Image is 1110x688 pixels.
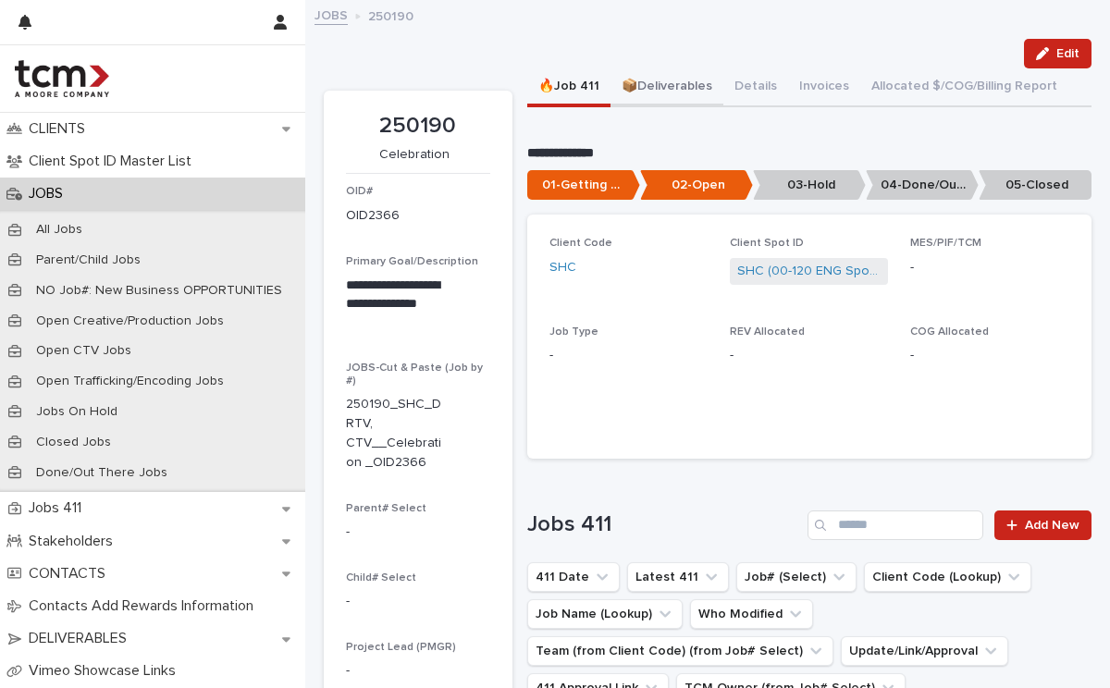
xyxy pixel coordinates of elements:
button: Details [723,68,788,107]
p: 04-Done/OutThere [866,170,979,201]
span: Client Spot ID [730,238,804,249]
span: Project Lead (PMGR) [346,642,456,653]
p: Open Creative/Production Jobs [21,313,239,329]
button: 411 Date [527,562,620,592]
p: Celebration [346,147,483,163]
span: Parent# Select [346,503,426,514]
span: Job Type [549,326,598,338]
p: JOBS [21,185,78,203]
p: 03-Hold [753,170,866,201]
p: CONTACTS [21,565,120,583]
a: JOBS [314,4,348,25]
button: 🔥Job 411 [527,68,610,107]
p: Closed Jobs [21,435,126,450]
span: Add New [1025,519,1079,532]
p: Client Spot ID Master List [21,153,206,170]
h1: Jobs 411 [527,511,800,538]
p: - [730,346,888,365]
p: Open Trafficking/Encoding Jobs [21,374,239,389]
span: MES/PIF/TCM [910,238,981,249]
p: 250190 [368,5,413,25]
img: 4hMmSqQkux38exxPVZHQ [15,60,109,97]
span: Client Code [549,238,612,249]
p: - [346,522,490,542]
p: 05-Closed [979,170,1091,201]
button: Job Name (Lookup) [527,599,683,629]
p: Vimeo Showcase Links [21,662,191,680]
button: Who Modified [690,599,813,629]
span: OID# [346,186,373,197]
p: CLIENTS [21,120,100,138]
a: Add New [994,510,1091,540]
span: Child# Select [346,572,416,584]
span: REV Allocated [730,326,805,338]
p: 250190 [346,113,490,140]
p: - [346,592,490,611]
span: Primary Goal/Description [346,256,478,267]
p: Open CTV Jobs [21,343,146,359]
a: SHC (00-120 ENG Spots) [737,262,881,281]
p: Jobs On Hold [21,404,132,420]
input: Search [808,510,983,540]
button: Client Code (Lookup) [864,562,1031,592]
p: NO Job#: New Business OPPORTUNITIES [21,283,297,299]
span: Edit [1056,47,1079,60]
p: DELIVERABLES [21,630,142,647]
p: 01-Getting Work [527,170,640,201]
button: Team (from Client Code) (from Job# Select) [527,636,833,666]
button: 📦Deliverables [610,68,723,107]
p: - [910,258,1068,277]
p: Parent/Child Jobs [21,252,155,268]
p: 250190_SHC_DRTV, CTV__Celebration _OID2366 [346,395,446,472]
button: Allocated $/COG/Billing Report [860,68,1068,107]
p: - [910,346,1068,365]
p: All Jobs [21,222,97,238]
button: Job# (Select) [736,562,857,592]
button: Invoices [788,68,860,107]
p: Contacts Add Rewards Information [21,597,268,615]
p: Done/Out There Jobs [21,465,182,481]
p: Stakeholders [21,533,128,550]
span: COG Allocated [910,326,989,338]
button: Edit [1024,39,1091,68]
p: Jobs 411 [21,499,96,517]
p: - [549,346,708,365]
button: Update/Link/Approval [841,636,1008,666]
button: Latest 411 [627,562,729,592]
p: OID2366 [346,206,400,226]
a: SHC [549,258,576,277]
span: JOBS-Cut & Paste (Job by #) [346,362,483,387]
p: 02-Open [640,170,753,201]
p: - [346,661,490,681]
